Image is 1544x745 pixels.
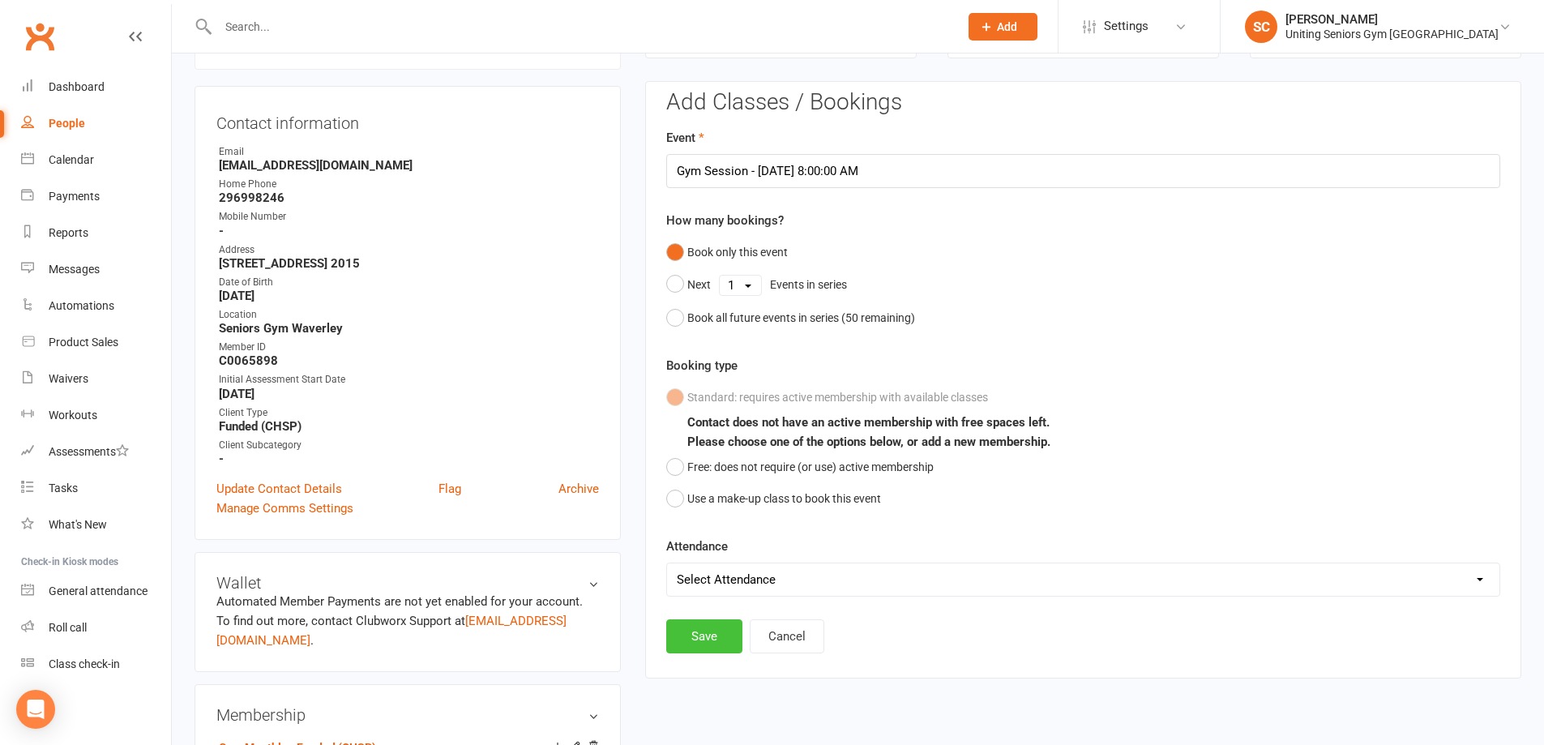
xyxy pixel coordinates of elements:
div: Assessments [49,445,129,458]
strong: C0065898 [219,353,599,368]
a: Automations [21,288,171,324]
a: Manage Comms Settings [216,499,353,518]
div: Automations [49,299,114,312]
strong: [DATE] [219,289,599,303]
div: Email [219,144,599,160]
b: Contact does not have an active membership with free spaces left. [687,415,1050,430]
a: [EMAIL_ADDRESS][DOMAIN_NAME] [216,614,567,648]
div: Product Sales [49,336,118,349]
div: Mobile Number [219,209,599,225]
div: Uniting Seniors Gym [GEOGRAPHIC_DATA] [1285,27,1499,41]
strong: Funded (CHSP) [219,419,599,434]
div: Reports [49,226,88,239]
div: Client Subcategory [219,438,599,453]
div: Payments [49,190,100,203]
div: Workouts [49,409,97,422]
a: What's New [21,507,171,543]
div: Events in series [770,276,847,293]
a: Calendar [21,142,171,178]
button: Cancel [750,619,824,653]
label: Booking type [666,356,738,375]
div: Next [687,276,711,293]
div: Date of Birth [219,275,599,290]
a: Assessments [21,434,171,470]
a: Roll call [21,610,171,646]
a: General attendance kiosk mode [21,573,171,610]
div: Class check-in [49,657,120,670]
a: Product Sales [21,324,171,361]
h3: Contact information [216,108,599,132]
label: Attendance [666,537,728,556]
a: Messages [21,251,171,288]
div: General attendance [49,584,148,597]
div: People [49,117,85,130]
button: Save [666,619,742,653]
a: Workouts [21,397,171,434]
div: Waivers [49,372,88,385]
no-payment-system: Automated Member Payments are not yet enabled for your account. To find out more, contact Clubwor... [216,594,583,648]
a: Flag [438,479,461,499]
div: Home Phone [219,177,599,192]
label: How many bookings? [666,211,784,230]
a: People [21,105,171,142]
span: Add [997,20,1017,33]
div: Address [219,242,599,258]
div: Messages [49,263,100,276]
a: Archive [558,479,599,499]
div: Location [219,307,599,323]
h3: Wallet [216,574,599,592]
div: Tasks [49,482,78,495]
div: Book all future events in series ( 50 remaining) [687,309,915,327]
div: Member ID [219,340,599,355]
button: Add [969,13,1037,41]
h3: Membership [216,706,599,724]
a: Reports [21,215,171,251]
div: Client Type [219,405,599,421]
div: Calendar [49,153,94,166]
strong: - [219,224,599,238]
button: Book all future events in series (50 remaining) [666,302,915,333]
a: Class kiosk mode [21,646,171,683]
strong: [DATE] [219,387,599,401]
input: Search... [213,15,947,38]
strong: 296998246 [219,191,599,205]
a: Payments [21,178,171,215]
a: Waivers [21,361,171,397]
a: Dashboard [21,69,171,105]
div: Roll call [49,621,87,634]
a: Tasks [21,470,171,507]
strong: [EMAIL_ADDRESS][DOMAIN_NAME] [219,158,599,173]
b: Please choose one of the options below, or add a new membership. [687,435,1050,449]
div: Initial Assessment Start Date [219,372,599,387]
strong: [STREET_ADDRESS] 2015 [219,256,599,271]
strong: - [219,452,599,466]
a: Update Contact Details [216,479,342,499]
label: Event [666,128,704,148]
h3: Add Classes / Bookings [666,90,1500,115]
div: SC [1245,11,1277,43]
button: NextEvents in series [666,268,855,302]
button: Use a make-up class to book this event [666,483,881,514]
strong: Seniors Gym Waverley [219,321,599,336]
div: Open Intercom Messenger [16,690,55,729]
button: Book only this event [666,237,788,268]
span: Settings [1104,8,1148,45]
button: Free: does not require (or use) active membership [666,452,934,482]
input: Please select an Event [666,154,1500,188]
a: Clubworx [19,16,60,57]
div: What's New [49,518,107,531]
div: Dashboard [49,80,105,93]
div: [PERSON_NAME] [1285,12,1499,27]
